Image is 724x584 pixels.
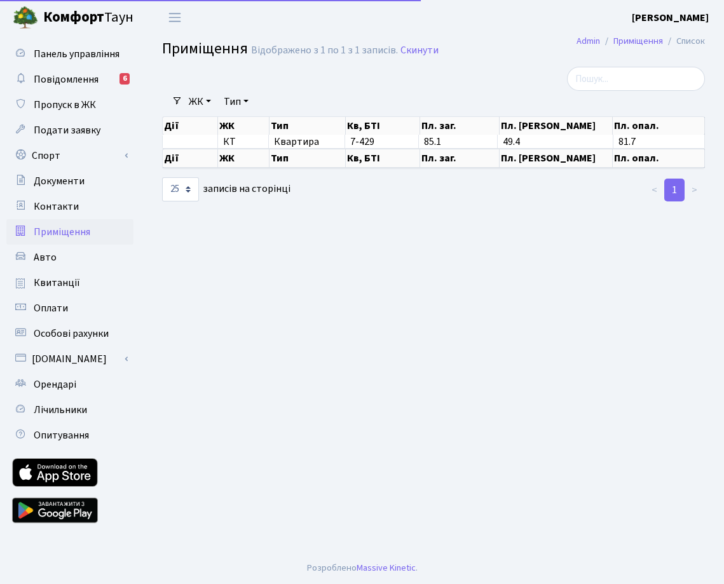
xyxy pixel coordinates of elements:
span: Контакти [34,200,79,214]
span: Пропуск в ЖК [34,98,96,112]
th: Пл. заг. [420,149,499,168]
th: Пл. опал. [613,117,705,135]
span: Подати заявку [34,123,100,137]
a: ЖК [184,91,216,112]
th: Пл. [PERSON_NAME] [500,117,613,135]
a: Скинути [400,44,439,57]
span: Документи [34,174,85,188]
span: Квитанції [34,276,80,290]
a: Квитанції [6,270,133,295]
span: Панель управління [34,47,120,61]
th: Тип [270,149,346,168]
div: 6 [120,73,130,85]
span: Авто [34,250,57,264]
span: 81.7 [618,135,636,149]
span: Оплати [34,301,68,315]
div: Відображено з 1 по 1 з 1 записів. [251,44,398,57]
span: Приміщення [162,37,248,60]
th: Пл. заг. [420,117,499,135]
a: [PERSON_NAME] [632,10,709,25]
th: Кв, БТІ [346,149,420,168]
span: Опитування [34,428,89,442]
span: 49.4 [503,135,520,149]
th: ЖК [218,149,270,168]
th: Пл. опал. [613,149,705,168]
input: Пошук... [567,67,705,91]
a: 1 [664,179,685,201]
a: Оплати [6,295,133,321]
span: Квартира [274,137,339,147]
a: Контакти [6,194,133,219]
label: записів на сторінці [162,177,290,201]
span: Таун [43,7,133,29]
a: Приміщення [6,219,133,245]
a: Документи [6,168,133,194]
button: Переключити навігацію [159,7,191,28]
span: Лічильники [34,403,87,417]
div: Розроблено . [307,561,418,575]
a: Спорт [6,143,133,168]
b: Комфорт [43,7,104,27]
span: Орендарі [34,377,76,391]
a: Подати заявку [6,118,133,143]
span: Особові рахунки [34,327,109,341]
span: 85.1 [424,135,441,149]
th: Дії [163,149,218,168]
th: Кв, БТІ [346,117,420,135]
th: Пл. [PERSON_NAME] [500,149,613,168]
nav: breadcrumb [557,28,724,55]
a: Massive Kinetic [357,561,416,574]
a: Повідомлення6 [6,67,133,92]
span: 7-429 [350,135,374,149]
th: Дії [163,117,218,135]
li: Список [663,34,705,48]
a: Лічильники [6,397,133,423]
b: [PERSON_NAME] [632,11,709,25]
a: Тип [219,91,254,112]
a: Авто [6,245,133,270]
a: Орендарі [6,372,133,397]
th: ЖК [218,117,270,135]
img: logo.png [13,5,38,31]
span: Повідомлення [34,72,99,86]
a: Пропуск в ЖК [6,92,133,118]
span: Приміщення [34,225,90,239]
a: Приміщення [613,34,663,48]
a: Панель управління [6,41,133,67]
select: записів на сторінці [162,177,199,201]
a: Особові рахунки [6,321,133,346]
span: КТ [223,137,264,147]
th: Тип [270,117,346,135]
a: Опитування [6,423,133,448]
a: Admin [577,34,600,48]
a: [DOMAIN_NAME] [6,346,133,372]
